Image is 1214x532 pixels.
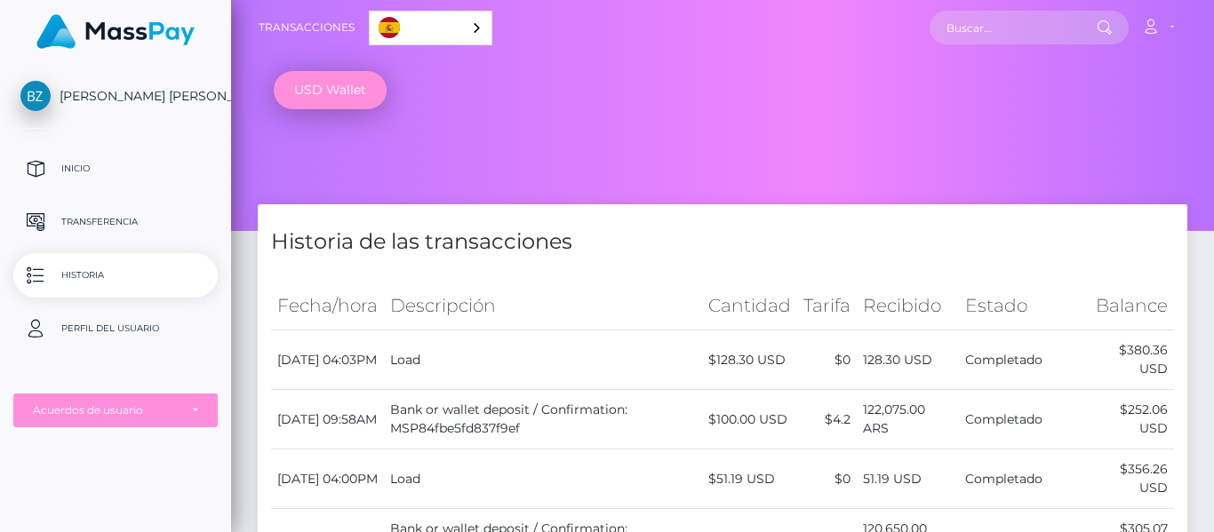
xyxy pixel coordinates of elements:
[259,9,355,46] a: Transacciones
[857,330,959,390] td: 128.30 USD
[797,449,857,509] td: $0
[702,390,797,449] td: $100.00 USD
[271,282,384,330] th: Fecha/hora
[13,147,218,191] a: Inicio
[20,262,211,289] p: Historia
[271,226,1174,258] h4: Historia de las transacciones
[370,12,491,44] a: Español
[702,330,797,390] td: $128.30 USD
[384,330,702,390] td: Load
[271,330,384,390] td: [DATE] 04:03PM
[857,449,959,509] td: 51.19 USD
[959,390,1083,449] td: Completado
[13,306,218,351] a: Perfil del usuario
[959,330,1083,390] td: Completado
[930,11,1097,44] input: Buscar...
[1083,330,1174,390] td: $380.36 USD
[702,449,797,509] td: $51.19 USD
[384,449,702,509] td: Load
[959,449,1083,509] td: Completado
[20,155,211,182] p: Inicio
[797,282,857,330] th: Tarifa
[384,282,702,330] th: Descripción
[1083,449,1174,509] td: $356.26 USD
[702,282,797,330] th: Cantidad
[13,88,218,104] span: [PERSON_NAME] [PERSON_NAME]
[1083,390,1174,449] td: $252.06 USD
[369,11,492,45] aside: Language selected: Español
[797,390,857,449] td: $4.2
[36,14,195,49] img: MassPay
[13,200,218,244] a: Transferencia
[13,253,218,298] a: Historia
[274,71,387,109] a: USD Wallet
[384,390,702,449] td: Bank or wallet deposit / Confirmation: MSP84fbe5fd837f9ef
[1083,282,1174,330] th: Balance
[959,282,1083,330] th: Estado
[797,330,857,390] td: $0
[857,390,959,449] td: 122,075.00 ARS
[271,390,384,449] td: [DATE] 09:58AM
[13,393,218,427] button: Acuerdos de usuario
[33,403,179,417] div: Acuerdos de usuario
[20,209,211,235] p: Transferencia
[369,11,492,45] div: Language
[857,282,959,330] th: Recibido
[20,315,211,342] p: Perfil del usuario
[271,449,384,509] td: [DATE] 04:00PM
